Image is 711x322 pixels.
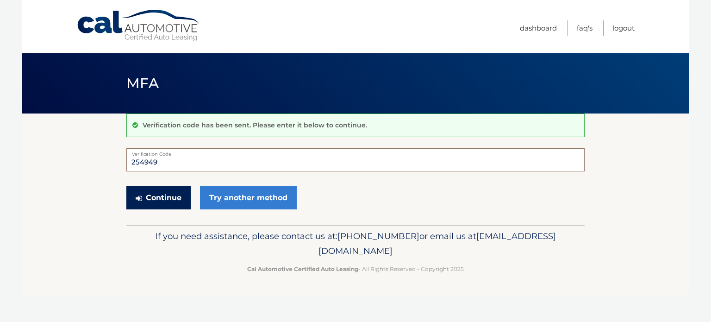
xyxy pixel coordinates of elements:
[126,75,159,92] span: MFA
[126,148,585,156] label: Verification Code
[520,20,557,36] a: Dashboard
[577,20,592,36] a: FAQ's
[126,148,585,171] input: Verification Code
[132,229,579,259] p: If you need assistance, please contact us at: or email us at
[247,265,358,272] strong: Cal Automotive Certified Auto Leasing
[143,121,367,129] p: Verification code has been sent. Please enter it below to continue.
[126,186,191,209] button: Continue
[337,231,419,241] span: [PHONE_NUMBER]
[612,20,635,36] a: Logout
[200,186,297,209] a: Try another method
[132,264,579,274] p: - All Rights Reserved - Copyright 2025
[318,231,556,256] span: [EMAIL_ADDRESS][DOMAIN_NAME]
[76,9,201,42] a: Cal Automotive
